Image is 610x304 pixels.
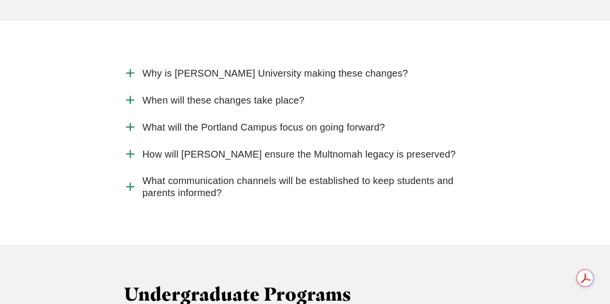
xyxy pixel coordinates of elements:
span: How will [PERSON_NAME] ensure the Multnomah legacy is preserved? [142,148,456,160]
span: When will these changes take place? [142,94,304,106]
span: What will the Portland Campus focus on going forward? [142,121,385,133]
span: What communication channels will be established to keep students and parents informed? [142,175,486,199]
span: Why is [PERSON_NAME] University making these changes? [142,67,408,79]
